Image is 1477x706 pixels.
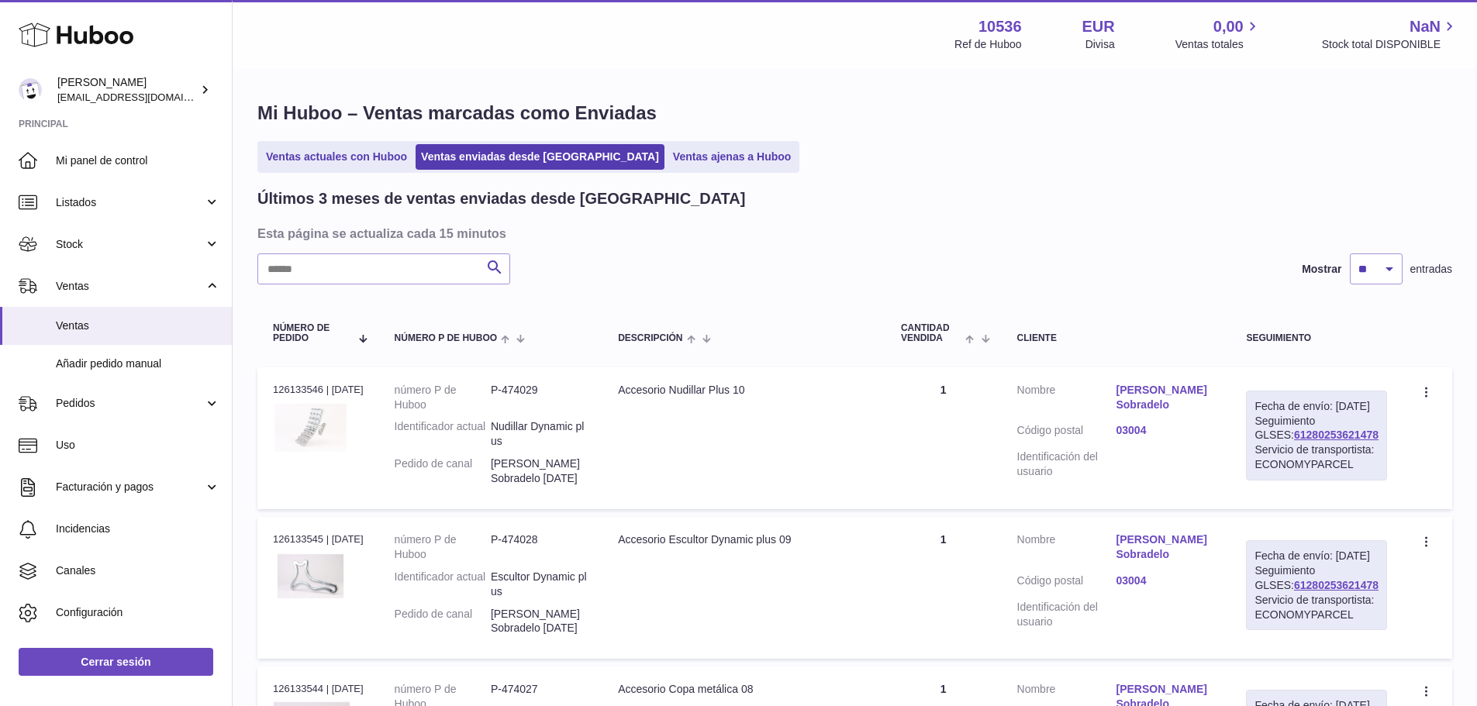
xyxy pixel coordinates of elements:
[273,383,364,397] div: 126133546 | [DATE]
[395,456,491,486] dt: Pedido de canal
[56,605,220,620] span: Configuración
[1254,443,1379,472] div: Servicio de transportista: ECONOMYPARCEL
[57,75,197,105] div: [PERSON_NAME]
[885,367,1002,509] td: 1
[1017,573,1116,592] dt: Código postal
[56,153,220,168] span: Mi panel de control
[954,37,1021,52] div: Ref de Huboo
[395,570,491,599] dt: Identificador actual
[257,188,745,209] h2: Últimos 3 meses de ventas enviadas desde [GEOGRAPHIC_DATA]
[1017,423,1116,442] dt: Código postal
[1254,593,1379,622] div: Servicio de transportista: ECONOMYPARCEL
[56,195,204,210] span: Listados
[491,419,587,449] dd: Nudillar Dynamic plus
[1254,549,1379,563] div: Fecha de envío: [DATE]
[395,532,491,562] dt: número P de Huboo
[257,101,1452,126] h1: Mi Huboo – Ventas marcadas como Enviadas
[491,607,587,636] dd: [PERSON_NAME] Sobradelo [DATE]
[395,333,497,343] span: número P de Huboo
[56,279,204,294] span: Ventas
[1017,383,1116,416] dt: Nombre
[1116,423,1215,438] a: 03004
[56,438,220,453] span: Uso
[1410,262,1452,277] span: entradas
[19,648,213,676] a: Cerrar sesión
[618,532,870,547] div: Accesorio Escultor Dynamic plus 09
[1246,540,1387,630] div: Seguimiento GLSES:
[395,383,491,412] dt: número P de Huboo
[395,607,491,636] dt: Pedido de canal
[1017,449,1116,479] dt: Identificación del usuario
[1246,391,1387,480] div: Seguimiento GLSES:
[273,401,350,452] img: 1658822067.png
[1294,429,1379,441] a: 61280253621478
[901,323,961,343] span: Cantidad vendida
[395,419,491,449] dt: Identificador actual
[1322,37,1458,52] span: Stock total DISPONIBLE
[1085,37,1115,52] div: Divisa
[57,91,228,103] span: [EMAIL_ADDRESS][DOMAIN_NAME]
[491,456,587,486] dd: [PERSON_NAME] Sobradelo [DATE]
[1017,333,1216,343] div: Cliente
[618,333,682,343] span: Descripción
[56,237,204,252] span: Stock
[1175,37,1261,52] span: Ventas totales
[978,16,1022,37] strong: 10536
[19,78,42,102] img: internalAdmin-10536@internal.huboo.com
[56,356,220,371] span: Añadir pedido manual
[1302,262,1341,277] label: Mostrar
[1017,532,1116,566] dt: Nombre
[273,532,364,546] div: 126133545 | [DATE]
[56,319,220,333] span: Ventas
[1410,16,1441,37] span: NaN
[273,323,350,343] span: Número de pedido
[1175,16,1261,52] a: 0,00 Ventas totales
[56,480,204,494] span: Facturación y pagos
[273,552,350,603] img: 105361658821791.png
[273,682,364,696] div: 126133544 | [DATE]
[1322,16,1458,52] a: NaN Stock total DISPONIBLE
[56,396,204,411] span: Pedidos
[261,144,412,170] a: Ventas actuales con Huboo
[56,522,220,536] span: Incidencias
[1116,532,1215,562] a: [PERSON_NAME] Sobradelo
[618,682,870,697] div: Accesorio Copa metálica 08
[491,570,587,599] dd: Escultor Dynamic plus
[885,517,1002,659] td: 1
[491,532,587,562] dd: P-474028
[56,563,220,578] span: Canales
[1116,383,1215,412] a: [PERSON_NAME] Sobradelo
[416,144,664,170] a: Ventas enviadas desde [GEOGRAPHIC_DATA]
[668,144,797,170] a: Ventas ajenas a Huboo
[257,225,1448,242] h3: Esta página se actualiza cada 15 minutos
[1294,579,1379,591] a: 61280253621478
[1116,573,1215,588] a: 03004
[1254,399,1379,414] div: Fecha de envío: [DATE]
[1246,333,1387,343] div: Seguimiento
[1082,16,1115,37] strong: EUR
[618,383,870,398] div: Accesorio Nudillar Plus 10
[1213,16,1244,37] span: 0,00
[491,383,587,412] dd: P-474029
[1017,600,1116,629] dt: Identificación del usuario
